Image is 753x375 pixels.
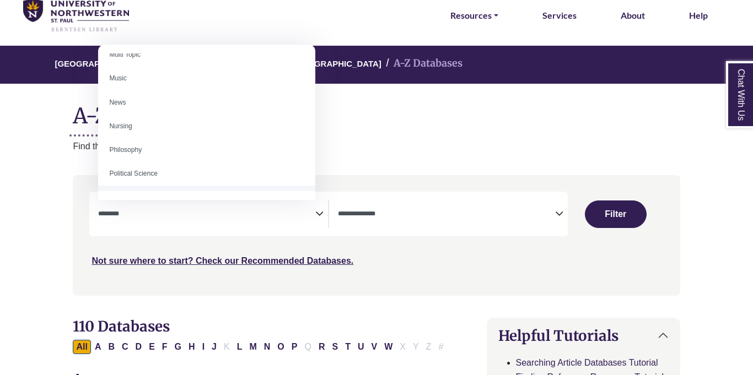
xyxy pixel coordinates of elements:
[689,8,708,23] a: Help
[288,340,301,354] button: Filter Results P
[234,340,246,354] button: Filter Results L
[621,8,645,23] a: About
[381,56,462,72] li: A-Z Databases
[159,340,171,354] button: Filter Results F
[381,340,396,354] button: Filter Results W
[73,139,680,154] p: Find the best library databases for your research.
[73,317,170,335] span: 110 Databases
[98,162,315,186] li: Political Science
[98,186,315,209] li: Psychology
[487,318,680,353] button: Helpful Tutorials
[368,340,380,354] button: Filter Results V
[73,341,448,351] div: Alpha-list to filter by first letter of database name
[98,91,315,115] li: News
[98,67,315,90] li: Music
[98,138,315,162] li: Philosophy
[73,340,90,354] button: All
[516,358,658,367] a: Searching Article Databases Tutorial
[73,46,680,84] nav: breadcrumb
[73,175,680,295] nav: Search filters
[171,340,185,354] button: Filter Results G
[329,340,341,354] button: Filter Results S
[98,115,315,138] li: Nursing
[342,340,354,354] button: Filter Results T
[92,340,105,354] button: Filter Results A
[208,340,220,354] button: Filter Results J
[274,340,287,354] button: Filter Results O
[92,256,353,265] a: Not sure where to start? Check our Recommended Databases.
[132,340,146,354] button: Filter Results D
[146,340,158,354] button: Filter Results E
[315,340,329,354] button: Filter Results R
[199,340,208,354] button: Filter Results I
[73,95,680,128] h1: A-Z Databases
[338,210,555,219] textarea: Search
[246,340,260,354] button: Filter Results M
[119,340,132,354] button: Filter Results C
[98,43,315,67] li: Multi Topic
[261,340,274,354] button: Filter Results N
[585,200,647,228] button: Submit for Search Results
[55,57,212,68] a: [GEOGRAPHIC_DATA][PERSON_NAME]
[105,340,118,354] button: Filter Results B
[542,8,577,23] a: Services
[185,340,198,354] button: Filter Results H
[98,210,315,219] textarea: Search
[450,8,498,23] a: Resources
[354,340,368,354] button: Filter Results U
